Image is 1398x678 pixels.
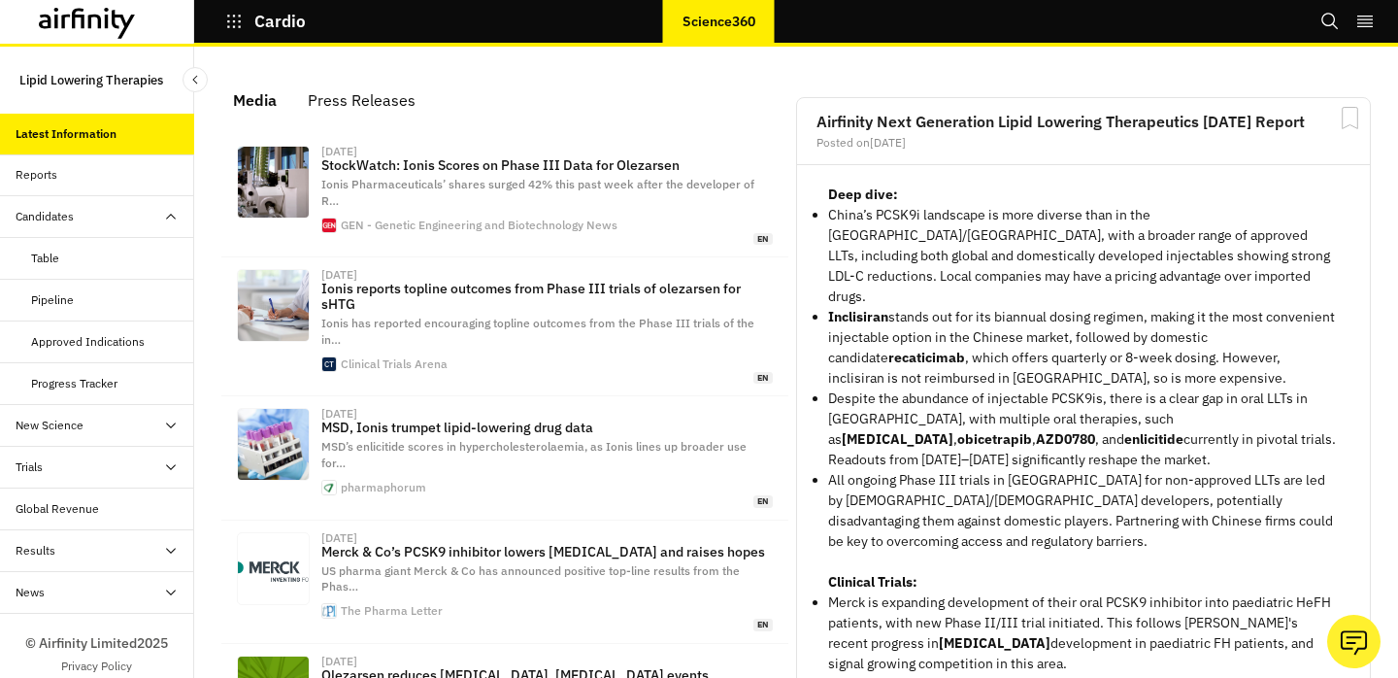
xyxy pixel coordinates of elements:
div: GEN - Genetic Engineering and Biotechnology News [341,220,617,231]
div: Reports [16,166,57,184]
li: Despite the abundance of injectable PCSK9is, there is a clear gap in oral LLTs in [GEOGRAPHIC_DAT... [828,389,1339,470]
span: US pharma giant Merck & Co has announced positive top-line results from the Phas … [321,563,740,594]
div: Progress Tracker [31,375,117,392]
div: The Pharma Letter [341,605,443,617]
div: New Science [16,417,83,434]
svg: Bookmark Report [1338,106,1362,130]
span: en [753,619,773,631]
div: [DATE] [321,269,357,281]
strong: Clinical Trials: [828,573,917,591]
p: StockWatch: Ionis Scores on Phase III Data for Olezarsen [321,157,773,173]
img: shutterstock_2478562757.jpg [238,270,309,341]
div: Candidates [16,208,74,225]
div: Press Releases [308,85,416,115]
button: Search [1320,5,1340,38]
span: en [753,372,773,385]
span: Ionis Pharmaceuticals’ shares surged 42% this past week after the developer of R … [321,177,754,208]
button: Ask our analysts [1327,615,1381,668]
li: China’s PCSK9i landscape is more diverse than in the [GEOGRAPHIC_DATA]/[GEOGRAPHIC_DATA], with a ... [828,205,1339,307]
img: IONIS-PHARMA-LAB__Picture1-CROPPED.jpg [238,147,309,218]
div: News [16,584,45,601]
button: Cardio [225,5,307,38]
div: [DATE] [321,146,357,157]
p: Merck & Co’s PCSK9 inhibitor lowers [MEDICAL_DATA] and raises hopes [321,544,773,559]
strong: Inclisiran [828,308,888,325]
div: pharmaphorum [341,482,426,493]
div: Table [31,250,59,267]
div: Results [16,542,55,559]
strong: Deep dive: [828,186,898,203]
p: Science360 [682,14,755,29]
span: MSD’s enlicitide scores in hypercholesterolaemia, as Ionis lines up broader use for … [321,439,747,470]
button: Close Sidebar [183,67,208,92]
img: cropped-Clinical-Trials-Arena-270x270.png [322,357,336,371]
li: Merck is expanding development of their oral PCSK9 inhibitor into paediatric HeFH patients, with ... [828,593,1339,674]
div: Media [233,85,277,115]
p: MSD, Ionis trumpet lipid-lowering drug data [321,420,773,435]
h2: Airfinity Next Generation Lipid Lowering Therapeutics [DATE] Report [816,114,1350,129]
div: Global Revenue [16,500,99,518]
img: blood-tests-Ahmad-Ardity-1200x675.jpg [238,409,309,480]
strong: [MEDICAL_DATA] [842,430,953,448]
a: [DATE]Ionis reports topline outcomes from Phase III trials of olezarsen for sHTGIonis has reporte... [221,257,788,396]
p: Cardio [254,13,307,30]
div: [DATE] [321,408,357,420]
p: Ionis reports topline outcomes from Phase III trials of olezarsen for sHTG [321,281,773,312]
div: Clinical Trials Arena [341,358,448,370]
li: All ongoing Phase III trials in [GEOGRAPHIC_DATA] for non-approved LLTs are led by [DEMOGRAPHIC_D... [828,470,1339,552]
img: cropped-GEN_App_Icon_1024x1024-1-300x300.png [322,219,336,232]
div: [DATE] [321,656,357,667]
div: Approved Indications [31,333,145,351]
img: b699f060-74c3-11ed-8ccd-df2a7a949035-merck_co_large.png [238,533,309,604]
a: Privacy Policy [61,658,132,675]
p: © Airfinity Limited 2025 [25,633,168,654]
div: Posted on [DATE] [816,137,1350,149]
strong: recaticimab [888,349,965,366]
strong: enlicitide [1124,430,1183,448]
div: Trials [16,458,43,476]
strong: AZD0780 [1036,430,1095,448]
div: Latest Information [16,125,116,143]
span: en [753,233,773,246]
div: [DATE] [321,532,357,544]
img: faviconV2 [322,604,336,618]
strong: [MEDICAL_DATA] [939,634,1050,652]
img: favicon.png [322,481,336,494]
a: [DATE]StockWatch: Ionis Scores on Phase III Data for OlezarsenIonis Pharmaceuticals’ shares surge... [221,134,788,257]
span: Ionis has reported encouraging topline outcomes from the Phase III trials of the in … [321,316,754,347]
div: Pipeline [31,291,74,309]
a: [DATE]Merck & Co’s PCSK9 inhibitor lowers [MEDICAL_DATA] and raises hopesUS pharma giant Merck & ... [221,521,788,644]
strong: obicetrapib [957,430,1032,448]
a: [DATE]MSD, Ionis trumpet lipid-lowering drug dataMSD’s enlicitide scores in hypercholesterolaemia... [221,396,788,520]
span: en [753,495,773,508]
li: stands out for its biannual dosing regimen, making it the most convenient injectable option in th... [828,307,1339,389]
p: Lipid Lowering Therapies [19,62,163,98]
